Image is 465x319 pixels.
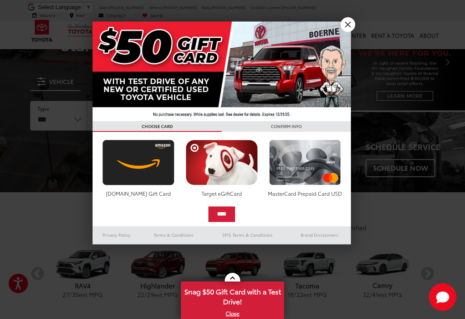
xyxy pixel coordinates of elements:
div: [DOMAIN_NAME] Gift Card [100,190,177,197]
svg: Start Chat [429,283,456,311]
button: Toggle Chat Window [429,283,456,311]
img: 42635_top_851395.jpg [93,22,351,121]
a: Privacy Policy [93,230,141,240]
span: Snag $50 Gift Card with a Test Drive! [182,282,283,309]
div: Target eGiftCard [183,190,260,197]
h3: CHOOSE CARD [93,121,222,132]
a: SMS Terms & Conditions [207,230,288,240]
img: targetcard.png [183,140,260,185]
a: Brand Disclaimers [288,230,351,240]
div: MasterCard Prepaid Card USD [267,190,343,197]
img: amazoncard.png [100,140,177,185]
img: mastercard.png [267,140,343,185]
a: Terms & Conditions [141,230,207,240]
h3: CONFIRM INFO [222,121,351,132]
